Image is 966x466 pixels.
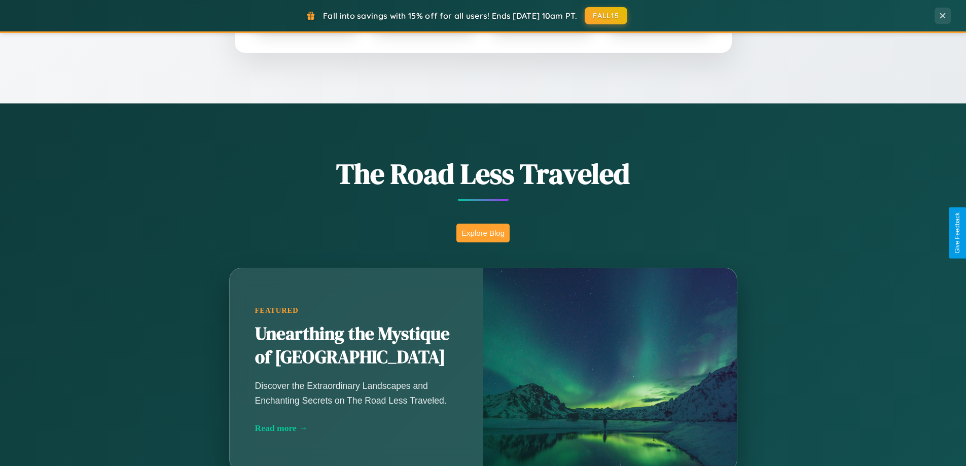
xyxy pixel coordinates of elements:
button: FALL15 [585,7,627,24]
span: Fall into savings with 15% off for all users! Ends [DATE] 10am PT. [323,11,577,21]
div: Featured [255,306,458,315]
h2: Unearthing the Mystique of [GEOGRAPHIC_DATA] [255,322,458,369]
div: Read more → [255,423,458,434]
h1: The Road Less Traveled [179,154,788,193]
button: Explore Blog [456,224,510,242]
p: Discover the Extraordinary Landscapes and Enchanting Secrets on The Road Less Traveled. [255,379,458,407]
div: Give Feedback [954,212,961,254]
